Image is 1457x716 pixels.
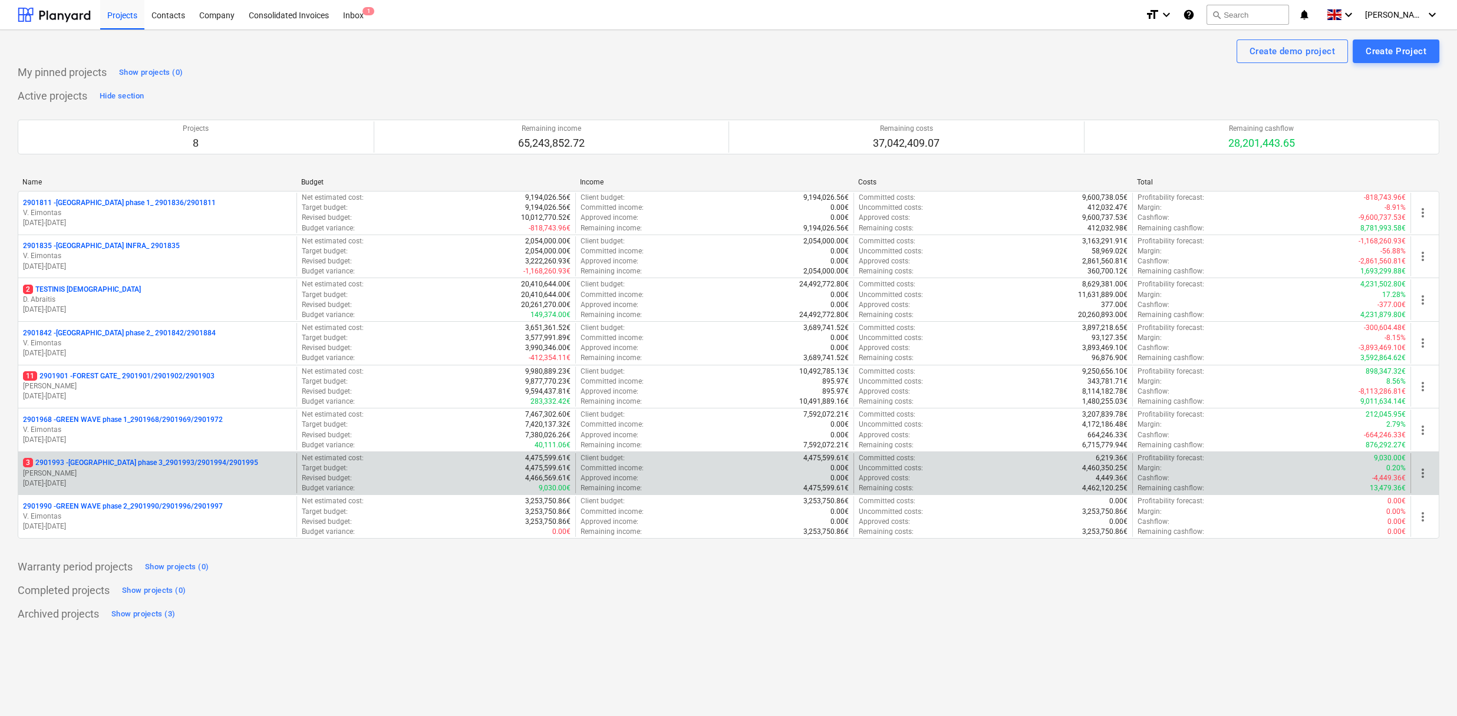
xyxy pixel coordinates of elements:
[1138,453,1204,463] p: Profitability forecast :
[830,420,849,430] p: 0.00€
[1365,10,1424,19] span: [PERSON_NAME] Zdanaviciene
[108,605,178,623] button: Show projects (3)
[1078,310,1128,320] p: 20,260,893.00€
[859,440,914,450] p: Remaining costs :
[1138,279,1204,289] p: Profitability forecast :
[859,213,910,223] p: Approved costs :
[302,323,364,333] p: Net estimated cost :
[523,266,571,276] p: -1,168,260.93€
[23,285,292,315] div: 2TESTINIS [DEMOGRAPHIC_DATA]D. Abraitis[DATE]-[DATE]
[1138,410,1204,420] p: Profitability forecast :
[521,279,571,289] p: 20,410,644.00€
[859,310,914,320] p: Remaining costs :
[581,279,625,289] p: Client budget :
[22,178,292,186] div: Name
[521,290,571,300] p: 20,410,644.00€
[1360,310,1406,320] p: 4,231,879.80€
[302,353,355,363] p: Budget variance :
[1138,397,1204,407] p: Remaining cashflow :
[525,323,571,333] p: 3,651,361.52€
[302,463,348,473] p: Target budget :
[302,246,348,256] p: Target budget :
[580,178,849,186] div: Income
[830,290,849,300] p: 0.00€
[1082,397,1128,407] p: 1,480,255.03€
[1092,246,1128,256] p: 58,969.02€
[799,279,849,289] p: 24,492,772.80€
[803,236,849,246] p: 2,054,000.00€
[1082,279,1128,289] p: 8,629,381.00€
[23,328,216,338] p: 2901842 - [GEOGRAPHIC_DATA] phase 2_ 2901842/2901884
[302,430,352,440] p: Revised budget :
[581,377,644,387] p: Committed income :
[1082,420,1128,430] p: 4,172,186.48€
[1138,387,1169,397] p: Cashflow :
[859,236,915,246] p: Committed costs :
[859,453,915,463] p: Committed costs :
[1092,353,1128,363] p: 96,876.90€
[830,333,849,343] p: 0.00€
[302,420,348,430] p: Target budget :
[1386,420,1406,430] p: 2.79%
[1138,430,1169,440] p: Cashflow :
[1416,206,1430,220] span: more_vert
[858,178,1128,186] div: Costs
[1366,44,1426,59] div: Create Project
[1360,397,1406,407] p: 9,011,634.14€
[1228,124,1295,134] p: Remaining cashflow
[859,377,923,387] p: Uncommitted costs :
[859,343,910,353] p: Approved costs :
[521,300,571,310] p: 20,261,270.00€
[581,323,625,333] p: Client budget :
[581,256,638,266] p: Approved income :
[581,453,625,463] p: Client budget :
[859,279,915,289] p: Committed costs :
[1364,323,1406,333] p: -300,604.48€
[581,300,638,310] p: Approved income :
[1138,343,1169,353] p: Cashflow :
[18,89,87,103] p: Active projects
[1360,223,1406,233] p: 8,781,993.58€
[302,310,355,320] p: Budget variance :
[830,256,849,266] p: 0.00€
[1386,377,1406,387] p: 8.56%
[525,343,571,353] p: 3,990,346.00€
[518,124,585,134] p: Remaining income
[302,343,352,353] p: Revised budget :
[859,410,915,420] p: Committed costs :
[1228,136,1295,150] p: 28,201,443.65
[822,387,849,397] p: 895.97€
[525,193,571,203] p: 9,194,026.56€
[873,124,940,134] p: Remaining costs
[183,124,209,134] p: Projects
[859,463,923,473] p: Uncommitted costs :
[1138,333,1162,343] p: Margin :
[1082,193,1128,203] p: 9,600,738.05€
[23,458,33,467] span: 3
[1359,387,1406,397] p: -8,113,286.81€
[859,223,914,233] p: Remaining costs :
[1087,223,1128,233] p: 412,032.98€
[1159,8,1173,22] i: keyboard_arrow_down
[23,328,292,358] div: 2901842 -[GEOGRAPHIC_DATA] phase 2_ 2901842/2901884V. Eimontas[DATE]-[DATE]
[1374,453,1406,463] p: 9,030.00€
[1138,266,1204,276] p: Remaining cashflow :
[525,410,571,420] p: 7,467,302.60€
[145,560,209,574] div: Show projects (0)
[830,203,849,213] p: 0.00€
[1183,8,1195,22] i: Knowledge base
[1207,5,1289,25] button: Search
[525,236,571,246] p: 2,054,000.00€
[302,266,355,276] p: Budget variance :
[1360,266,1406,276] p: 1,693,299.88€
[302,410,364,420] p: Net estimated cost :
[525,387,571,397] p: 9,594,437.81€
[23,468,292,479] p: [PERSON_NAME]
[302,473,352,483] p: Revised budget :
[302,387,352,397] p: Revised budget :
[803,193,849,203] p: 9,194,026.56€
[1360,279,1406,289] p: 4,231,502.80€
[302,290,348,300] p: Target budget :
[23,501,292,532] div: 2901990 -GREEN WAVE phase 2_2901990/2901996/2901997V. Eimontas[DATE]-[DATE]
[18,65,107,80] p: My pinned projects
